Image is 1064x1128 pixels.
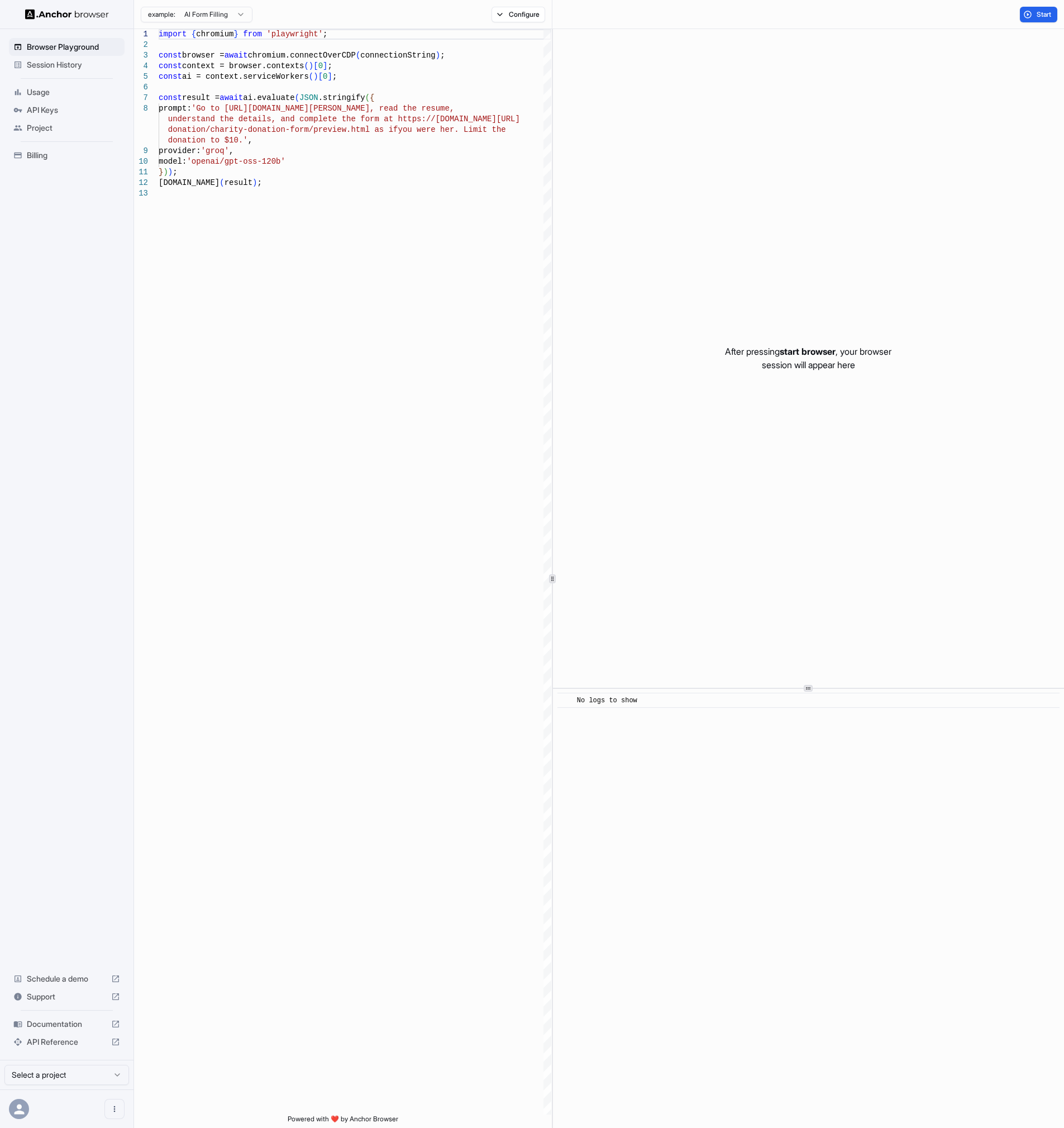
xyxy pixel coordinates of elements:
[159,61,182,70] span: const
[220,178,224,187] span: (
[9,38,125,56] div: Browser Playground
[220,93,243,102] span: await
[243,30,262,39] span: from
[365,93,370,102] span: (
[313,61,318,70] span: [
[134,72,148,82] div: 5
[403,115,520,123] span: ttps://[DOMAIN_NAME][URL]
[229,146,233,155] span: ,
[9,146,125,164] div: Billing
[309,61,313,70] span: )
[288,1115,398,1128] span: Powered with ❤️ by Anchor Browser
[25,9,109,20] img: Anchor Logo
[563,695,569,706] span: ​
[134,178,148,188] div: 12
[9,56,125,74] div: Session History
[168,168,173,177] span: )
[159,51,182,60] span: const
[27,87,120,98] span: Usage
[192,104,389,113] span: 'Go to [URL][DOMAIN_NAME][PERSON_NAME], re
[356,51,360,60] span: (
[27,150,120,161] span: Billing
[233,30,238,39] span: }
[134,167,148,178] div: 11
[192,30,196,39] span: {
[304,61,308,70] span: (
[196,30,233,39] span: chromium
[323,72,327,81] span: 0
[318,72,323,81] span: [
[187,157,285,166] span: 'openai/gpt-oss-120b'
[243,93,294,102] span: ai.evaluate
[436,51,440,60] span: )
[248,136,252,145] span: ,
[295,93,299,102] span: (
[9,119,125,137] div: Project
[27,104,120,116] span: API Keys
[389,104,455,113] span: ad the resume,
[9,83,125,101] div: Usage
[266,30,323,39] span: 'playwright'
[327,61,332,70] span: ;
[134,188,148,199] div: 13
[360,51,435,60] span: connectionString
[168,115,403,123] span: understand the details, and complete the form at h
[225,178,252,187] span: result
[173,168,177,177] span: ;
[327,72,332,81] span: ]
[318,61,323,70] span: 0
[9,970,125,988] div: Schedule a demo
[27,1036,107,1048] span: API Reference
[168,136,248,145] span: donation to $10.'
[27,59,120,70] span: Session History
[248,51,356,60] span: chromium.connectOverCDP
[27,973,107,984] span: Schedule a demo
[159,146,201,155] span: provider:
[182,51,225,60] span: browser =
[1020,7,1057,22] button: Start
[182,72,309,81] span: ai = context.serviceWorkers
[159,168,163,177] span: }
[252,178,257,187] span: )
[299,93,318,102] span: JSON
[159,93,182,102] span: const
[225,51,248,60] span: await
[134,40,148,50] div: 2
[134,29,148,40] div: 1
[9,988,125,1006] div: Support
[370,93,374,102] span: {
[168,125,398,134] span: donation/charity-donation-form/preview.html as if
[313,72,318,81] span: )
[27,122,120,134] span: Project
[134,61,148,72] div: 4
[134,146,148,156] div: 9
[780,346,836,357] span: start browser
[323,30,327,39] span: ;
[134,82,148,93] div: 6
[104,1099,125,1119] button: Open menu
[148,10,175,19] span: example:
[134,156,148,167] div: 10
[332,72,337,81] span: ;
[577,697,637,705] span: No logs to show
[134,93,148,103] div: 7
[1037,10,1052,19] span: Start
[492,7,546,22] button: Configure
[201,146,229,155] span: 'groq'
[9,101,125,119] div: API Keys
[159,157,187,166] span: model:
[134,103,148,114] div: 8
[725,345,891,372] p: After pressing , your browser session will appear here
[9,1033,125,1051] div: API Reference
[182,93,220,102] span: result =
[398,125,505,134] span: you were her. Limit the
[134,50,148,61] div: 3
[257,178,261,187] span: ;
[159,104,192,113] span: prompt:
[27,991,107,1002] span: Support
[163,168,168,177] span: )
[318,93,365,102] span: .stringify
[159,178,220,187] span: [DOMAIN_NAME]
[159,72,182,81] span: const
[182,61,304,70] span: context = browser.contexts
